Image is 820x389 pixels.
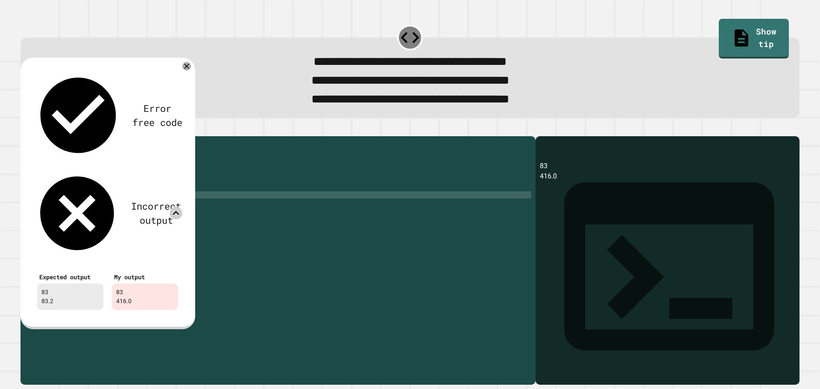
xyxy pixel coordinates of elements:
[112,284,178,310] div: 83 416.0
[130,199,182,227] div: Incorrect output
[719,19,788,58] a: Show tip
[132,101,182,129] div: Error free code
[114,272,176,281] div: My output
[540,161,795,385] div: 83 416.0
[37,284,103,310] div: 83 83.2
[39,272,101,281] div: Expected output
